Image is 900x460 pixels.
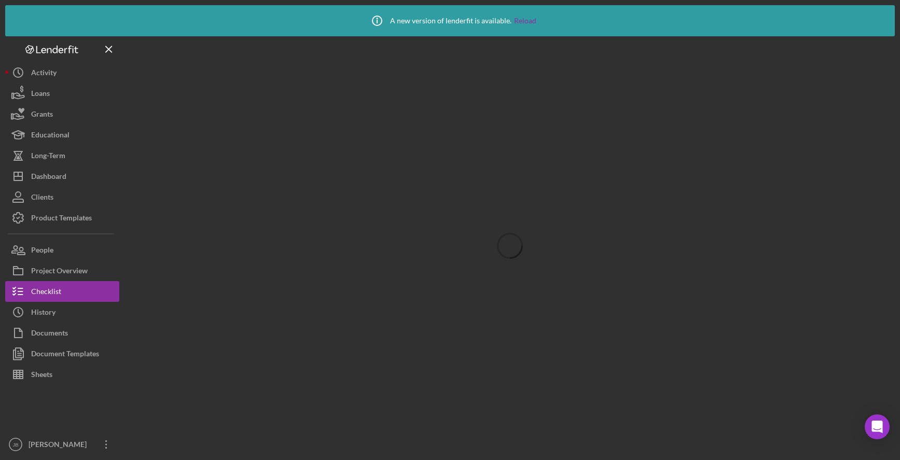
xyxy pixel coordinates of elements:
[26,434,93,457] div: [PERSON_NAME]
[31,62,57,86] div: Activity
[31,364,52,387] div: Sheets
[5,240,119,260] button: People
[5,62,119,83] button: Activity
[5,145,119,166] button: Long-Term
[31,83,50,106] div: Loans
[5,207,119,228] button: Product Templates
[31,145,65,169] div: Long-Term
[5,124,119,145] button: Educational
[5,104,119,124] button: Grants
[31,260,88,284] div: Project Overview
[31,124,70,148] div: Educational
[865,414,890,439] div: Open Intercom Messenger
[364,8,536,34] div: A new version of lenderfit is available.
[5,83,119,104] button: Loans
[31,302,56,325] div: History
[5,166,119,187] button: Dashboard
[31,104,53,127] div: Grants
[31,207,92,231] div: Product Templates
[31,240,53,263] div: People
[5,343,119,364] button: Document Templates
[5,434,119,455] button: JB[PERSON_NAME]
[5,323,119,343] button: Documents
[31,187,53,210] div: Clients
[514,17,536,25] a: Reload
[31,281,61,304] div: Checklist
[5,364,119,385] button: Sheets
[31,323,68,346] div: Documents
[5,260,119,281] button: Project Overview
[5,187,119,207] button: Clients
[31,166,66,189] div: Dashboard
[31,343,99,367] div: Document Templates
[5,281,119,302] button: Checklist
[5,302,119,323] button: History
[12,442,18,448] text: JB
